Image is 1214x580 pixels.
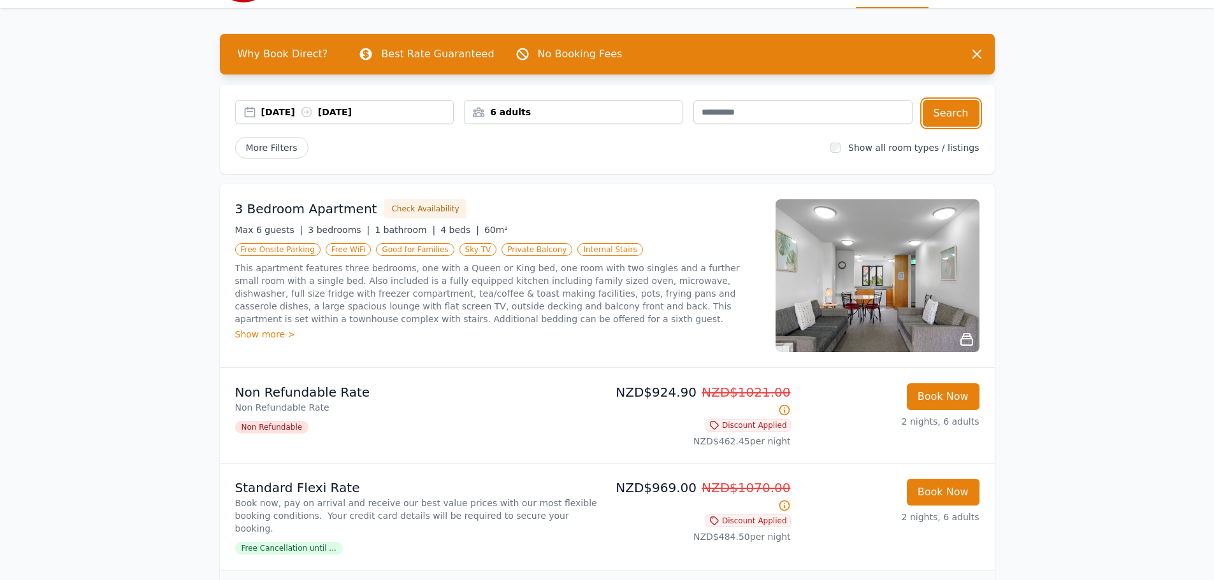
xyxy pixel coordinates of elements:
p: 2 nights, 6 adults [801,511,979,523]
span: More Filters [235,137,308,159]
p: Best Rate Guaranteed [381,46,494,62]
p: Standard Flexi Rate [235,479,602,497]
span: NZD$1021.00 [702,385,791,400]
p: NZD$924.90 [612,383,791,419]
p: 2 nights, 6 adults [801,415,979,428]
span: 1 bathroom | [375,225,435,235]
span: NZD$1070.00 [702,480,791,495]
button: Check Availability [384,199,466,218]
span: Non Refundable [235,421,309,434]
p: No Booking Fees [538,46,623,62]
span: Free Cancellation until ... [235,542,343,555]
span: Free Onsite Parking [235,243,321,256]
p: Book now, pay on arrival and receive our best value prices with our most flexible booking conditi... [235,497,602,535]
div: Show more > [235,328,760,341]
h3: 3 Bedroom Apartment [235,200,377,218]
span: 4 beds | [440,225,479,235]
span: Private Balcony [502,243,572,256]
p: NZD$969.00 [612,479,791,514]
span: 60m² [484,225,508,235]
span: Max 6 guests | [235,225,303,235]
div: 6 adults [465,106,683,118]
span: Free WiFi [326,243,372,256]
p: This apartment features three bedrooms, one with a Queen or King bed, one room with two singles a... [235,262,760,325]
span: Discount Applied [705,419,791,432]
span: Sky TV [459,243,497,256]
p: Non Refundable Rate [235,383,602,401]
p: Non Refundable Rate [235,401,602,414]
span: Discount Applied [705,514,791,527]
button: Book Now [907,479,979,506]
button: Search [923,100,979,127]
p: NZD$462.45 per night [612,435,791,448]
span: Internal Stairs [577,243,642,256]
span: Why Book Direct? [228,41,338,67]
label: Show all room types / listings [848,143,979,153]
div: [DATE] [DATE] [261,106,454,118]
p: NZD$484.50 per night [612,530,791,543]
span: Good for Families [376,243,454,256]
span: 3 bedrooms | [308,225,370,235]
button: Book Now [907,383,979,410]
